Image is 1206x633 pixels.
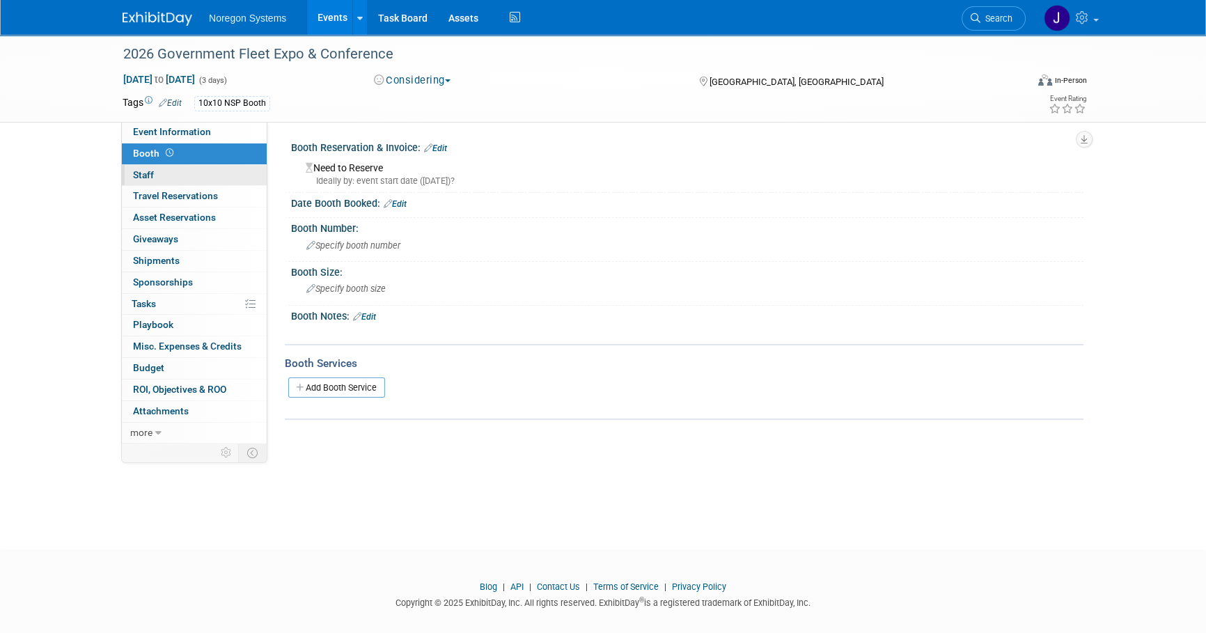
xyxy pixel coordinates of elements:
a: Booth [122,143,267,164]
a: Edit [424,143,447,153]
span: Staff [133,169,154,180]
a: more [122,423,267,444]
span: | [526,581,535,592]
td: Tags [123,95,182,111]
div: Need to Reserve [301,157,1073,187]
span: Search [980,13,1012,24]
div: Booth Notes: [291,306,1083,324]
a: Budget [122,358,267,379]
a: Terms of Service [593,581,659,592]
img: Format-Inperson.png [1038,75,1052,86]
div: Booth Size: [291,262,1083,279]
span: | [582,581,591,592]
a: ROI, Objectives & ROO [122,380,267,400]
a: Edit [384,199,407,209]
span: | [499,581,508,592]
div: Ideally by: event start date ([DATE])? [306,175,1073,187]
span: Playbook [133,319,173,330]
a: Add Booth Service [288,377,385,398]
div: In-Person [1054,75,1087,86]
td: Toggle Event Tabs [239,444,267,462]
span: Booth [133,148,176,159]
span: Misc. Expenses & Credits [133,341,242,352]
img: Johana Gil [1044,5,1070,31]
a: Giveaways [122,229,267,250]
button: Considering [369,73,456,88]
span: Sponsorships [133,276,193,288]
a: Contact Us [537,581,580,592]
div: 2026 Government Fleet Expo & Conference [118,42,1005,67]
a: Attachments [122,401,267,422]
span: [GEOGRAPHIC_DATA], [GEOGRAPHIC_DATA] [709,77,883,87]
a: Travel Reservations [122,186,267,207]
span: [DATE] [DATE] [123,73,196,86]
span: Tasks [132,298,156,309]
a: Shipments [122,251,267,272]
div: Event Rating [1049,95,1086,102]
span: Travel Reservations [133,190,218,201]
sup: ® [639,596,644,604]
span: Giveaways [133,233,178,244]
div: Booth Reservation & Invoice: [291,137,1083,155]
div: 10x10 NSP Booth [194,96,270,111]
span: more [130,427,152,438]
td: Personalize Event Tab Strip [214,444,239,462]
a: Tasks [122,294,267,315]
div: Date Booth Booked: [291,193,1083,211]
a: Sponsorships [122,272,267,293]
div: Booth Services [285,356,1083,371]
span: Asset Reservations [133,212,216,223]
span: Event Information [133,126,211,137]
span: | [661,581,670,592]
span: Budget [133,362,164,373]
a: Event Information [122,122,267,143]
a: Playbook [122,315,267,336]
span: Specify booth number [306,240,400,251]
span: Specify booth size [306,283,386,294]
a: Edit [159,98,182,108]
span: Noregon Systems [209,13,286,24]
a: Blog [480,581,497,592]
a: Privacy Policy [672,581,726,592]
div: Event Format [943,72,1087,93]
span: (3 days) [198,76,227,85]
span: Booth not reserved yet [163,148,176,158]
span: to [152,74,166,85]
a: Staff [122,165,267,186]
a: Search [962,6,1026,31]
img: ExhibitDay [123,12,192,26]
a: API [510,581,524,592]
a: Asset Reservations [122,208,267,228]
a: Edit [353,312,376,322]
a: Misc. Expenses & Credits [122,336,267,357]
span: Shipments [133,255,180,266]
span: ROI, Objectives & ROO [133,384,226,395]
span: Attachments [133,405,189,416]
div: Booth Number: [291,218,1083,235]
